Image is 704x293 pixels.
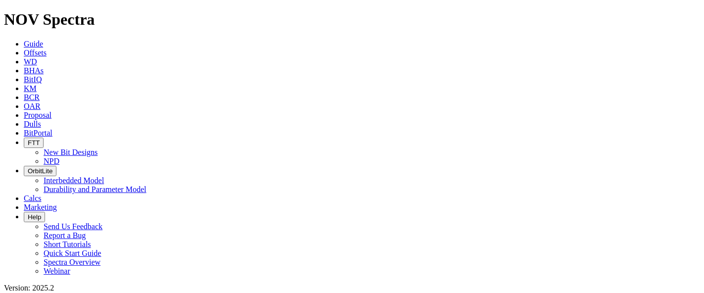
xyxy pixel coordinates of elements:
[4,10,700,29] h1: NOV Spectra
[44,240,91,248] a: Short Tutorials
[44,157,59,165] a: NPD
[24,120,41,128] a: Dulls
[44,176,104,185] a: Interbedded Model
[24,102,41,110] a: OAR
[24,40,43,48] a: Guide
[4,284,700,293] div: Version: 2025.2
[24,75,42,84] a: BitIQ
[24,93,40,101] a: BCR
[24,111,51,119] a: Proposal
[24,166,56,176] button: OrbitLite
[44,258,101,266] a: Spectra Overview
[24,66,44,75] a: BHAs
[28,167,52,175] span: OrbitLite
[44,185,147,194] a: Durability and Parameter Model
[28,139,40,146] span: FTT
[24,129,52,137] a: BitPortal
[44,148,98,156] a: New Bit Designs
[24,49,47,57] a: Offsets
[44,222,102,231] a: Send Us Feedback
[24,84,37,93] a: KM
[44,267,70,275] a: Webinar
[44,249,101,257] a: Quick Start Guide
[24,194,42,202] a: Calcs
[44,231,86,240] a: Report a Bug
[24,138,44,148] button: FTT
[24,203,57,211] a: Marketing
[24,57,37,66] a: WD
[24,212,45,222] button: Help
[28,213,41,221] span: Help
